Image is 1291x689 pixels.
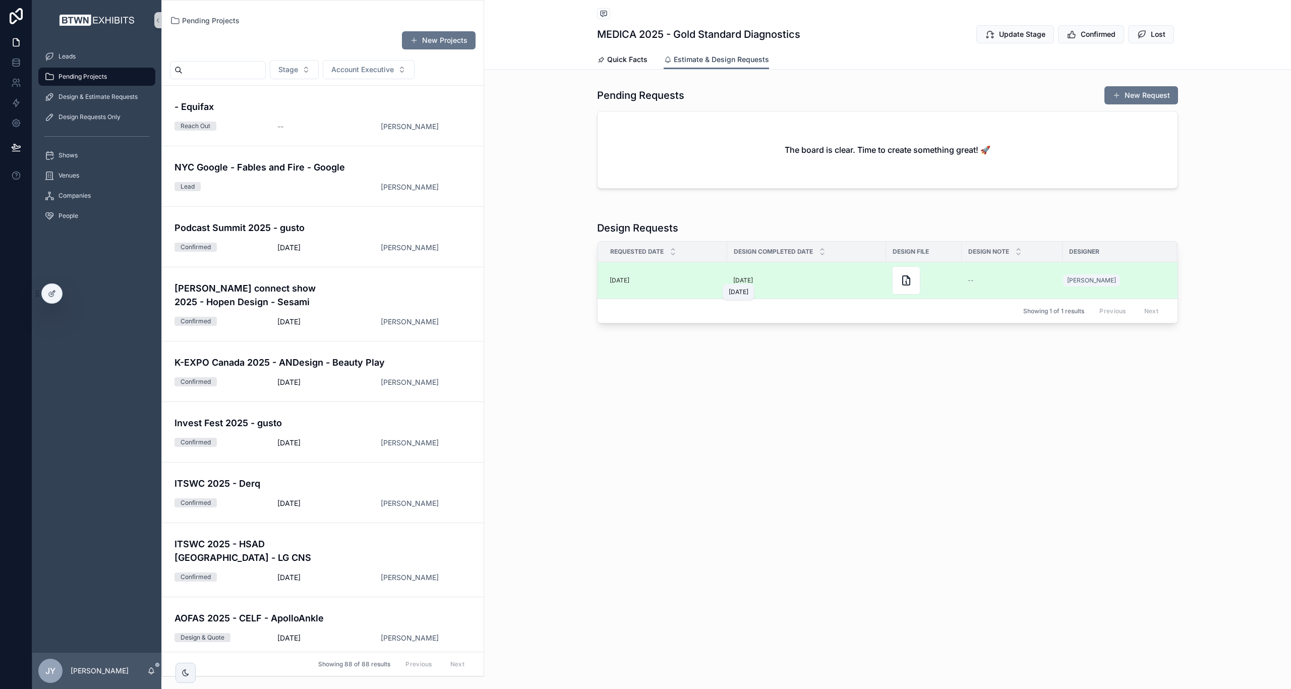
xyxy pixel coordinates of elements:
[162,597,484,657] a: AOFAS 2025 - CELF - ApolloAnkleDesign & Quote[DATE][PERSON_NAME]
[45,665,55,677] span: JY
[610,276,629,284] p: [DATE]
[733,276,880,284] a: [DATE]
[381,633,439,643] a: [PERSON_NAME]
[181,498,211,507] div: Confirmed
[181,122,210,131] div: Reach Out
[270,60,319,79] button: Select Button
[607,54,648,65] span: Quick Facts
[277,122,283,132] span: --
[323,60,415,79] button: Select Button
[1058,25,1124,43] button: Confirmed
[162,206,484,267] a: Podcast Summit 2025 - gustoConfirmed[DATE][PERSON_NAME]
[71,666,129,676] p: [PERSON_NAME]
[162,462,484,523] a: ITSWC 2025 - DerqConfirmed[DATE][PERSON_NAME]
[58,192,91,200] span: Companies
[181,572,211,582] div: Confirmed
[381,377,439,387] a: [PERSON_NAME]
[278,65,298,75] span: Stage
[58,93,138,101] span: Design & Estimate Requests
[381,498,439,508] a: [PERSON_NAME]
[58,73,107,81] span: Pending Projects
[1104,86,1178,104] button: New Request
[174,281,394,309] h4: [PERSON_NAME] connect show 2025 - Hopen Design - Sesami
[277,377,368,387] span: [DATE]
[318,660,390,668] span: Showing 88 of 88 results
[174,221,394,235] h4: Podcast Summit 2025 - gusto
[785,144,990,156] h2: The board is clear. Time to create something great! 🚀
[381,317,439,327] span: [PERSON_NAME]
[1081,29,1116,39] span: Confirmed
[1063,274,1120,286] a: [PERSON_NAME]
[181,377,211,386] div: Confirmed
[597,27,800,41] h1: MEDICA 2025 - Gold Standard Diagnostics
[58,212,78,220] span: People
[381,572,439,583] a: [PERSON_NAME]
[38,187,155,205] a: Companies
[162,146,484,206] a: NYC Google - Fables and Fire - GoogleLead[PERSON_NAME]
[58,113,121,121] span: Design Requests Only
[597,88,684,102] h1: Pending Requests
[1069,248,1099,256] span: Designer
[174,477,394,490] h4: ITSWC 2025 - Derq
[58,52,76,61] span: Leads
[381,438,439,448] a: [PERSON_NAME]
[38,68,155,86] a: Pending Projects
[181,438,211,447] div: Confirmed
[181,243,211,252] div: Confirmed
[734,248,813,256] span: Design Completed Date
[162,341,484,401] a: K-EXPO Canada 2025 - ANDesign - Beauty PlayConfirmed[DATE][PERSON_NAME]
[38,207,155,225] a: People
[277,572,368,583] span: [DATE]
[32,40,161,238] div: scrollable content
[1128,25,1174,43] button: Lost
[381,182,439,192] a: [PERSON_NAME]
[976,25,1054,43] button: Update Stage
[968,276,1057,284] a: --
[277,243,368,253] span: [DATE]
[182,16,240,26] span: Pending Projects
[733,276,753,284] p: [DATE]
[38,108,155,126] a: Design Requests Only
[1023,307,1084,315] span: Showing 1 of 1 results
[162,401,484,462] a: Invest Fest 2025 - gustoConfirmed[DATE][PERSON_NAME]
[968,276,974,284] span: --
[57,12,137,28] img: App logo
[38,47,155,66] a: Leads
[174,356,394,369] h4: K-EXPO Canada 2025 - ANDesign - Beauty Play
[729,288,748,296] span: [DATE]
[162,523,484,597] a: ITSWC 2025 - HSAD [GEOGRAPHIC_DATA] - LG CNSConfirmed[DATE][PERSON_NAME]
[174,160,394,174] h4: NYC Google - Fables and Fire - Google
[58,151,78,159] span: Shows
[162,86,484,146] a: - EquifaxReach Out--[PERSON_NAME]
[381,122,439,132] a: [PERSON_NAME]
[181,317,211,326] div: Confirmed
[170,16,240,26] a: Pending Projects
[1151,29,1165,39] span: Lost
[968,248,1009,256] span: Design Note
[664,50,769,70] a: Estimate & Design Requests
[38,146,155,164] a: Shows
[402,31,476,49] a: New Projects
[162,267,484,341] a: [PERSON_NAME] connect show 2025 - Hopen Design - SesamiConfirmed[DATE][PERSON_NAME]
[174,611,394,625] h4: AOFAS 2025 - CELF - ApolloAnkle
[277,498,368,508] span: [DATE]
[174,537,394,564] h4: ITSWC 2025 - HSAD [GEOGRAPHIC_DATA] - LG CNS
[1063,272,1165,289] a: [PERSON_NAME]
[999,29,1045,39] span: Update Stage
[597,221,678,235] h1: Design Requests
[58,171,79,180] span: Venues
[381,243,439,253] a: [PERSON_NAME]
[277,317,368,327] span: [DATE]
[181,633,224,642] div: Design & Quote
[610,276,721,284] a: [DATE]
[331,65,394,75] span: Account Executive
[597,50,648,71] a: Quick Facts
